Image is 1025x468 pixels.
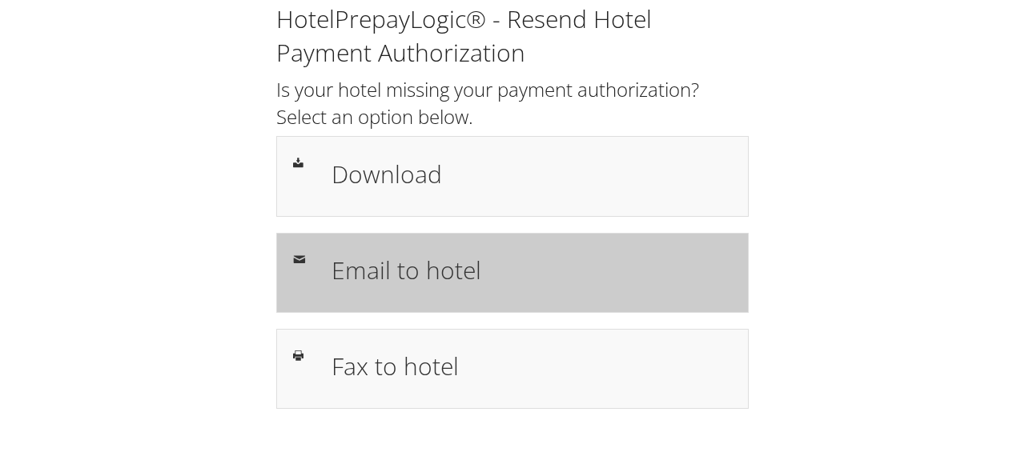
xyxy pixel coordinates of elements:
[332,252,732,288] h1: Email to hotel
[332,156,732,192] h1: Download
[276,233,749,313] a: Email to hotel
[276,76,749,130] h2: Is your hotel missing your payment authorization? Select an option below.
[276,2,749,70] h1: HotelPrepayLogic® - Resend Hotel Payment Authorization
[276,136,749,216] a: Download
[276,329,749,409] a: Fax to hotel
[332,348,732,384] h1: Fax to hotel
